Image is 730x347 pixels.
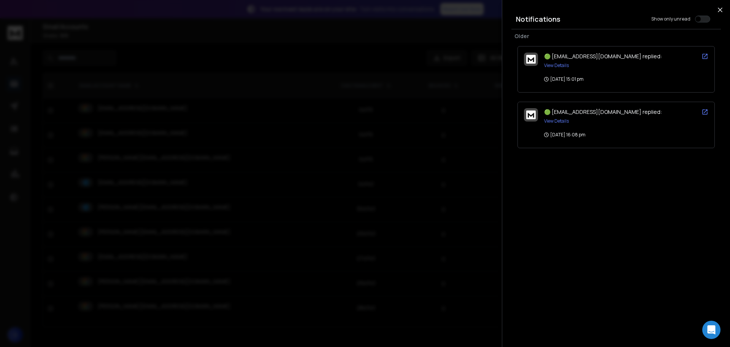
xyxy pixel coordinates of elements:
[544,53,662,60] span: 🟢 [EMAIL_ADDRESS][DOMAIN_NAME] replied:
[702,321,720,339] div: Open Intercom Messenger
[544,62,569,69] button: View Details
[544,132,586,138] p: [DATE] 16:08 pm
[514,32,718,40] p: Older
[544,108,662,115] span: 🟢 [EMAIL_ADDRESS][DOMAIN_NAME] replied:
[526,55,536,64] img: logo
[544,118,569,124] button: View Details
[651,16,690,22] label: Show only unread
[516,14,560,24] h3: Notifications
[544,76,584,82] p: [DATE] 15:01 pm
[526,110,536,119] img: logo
